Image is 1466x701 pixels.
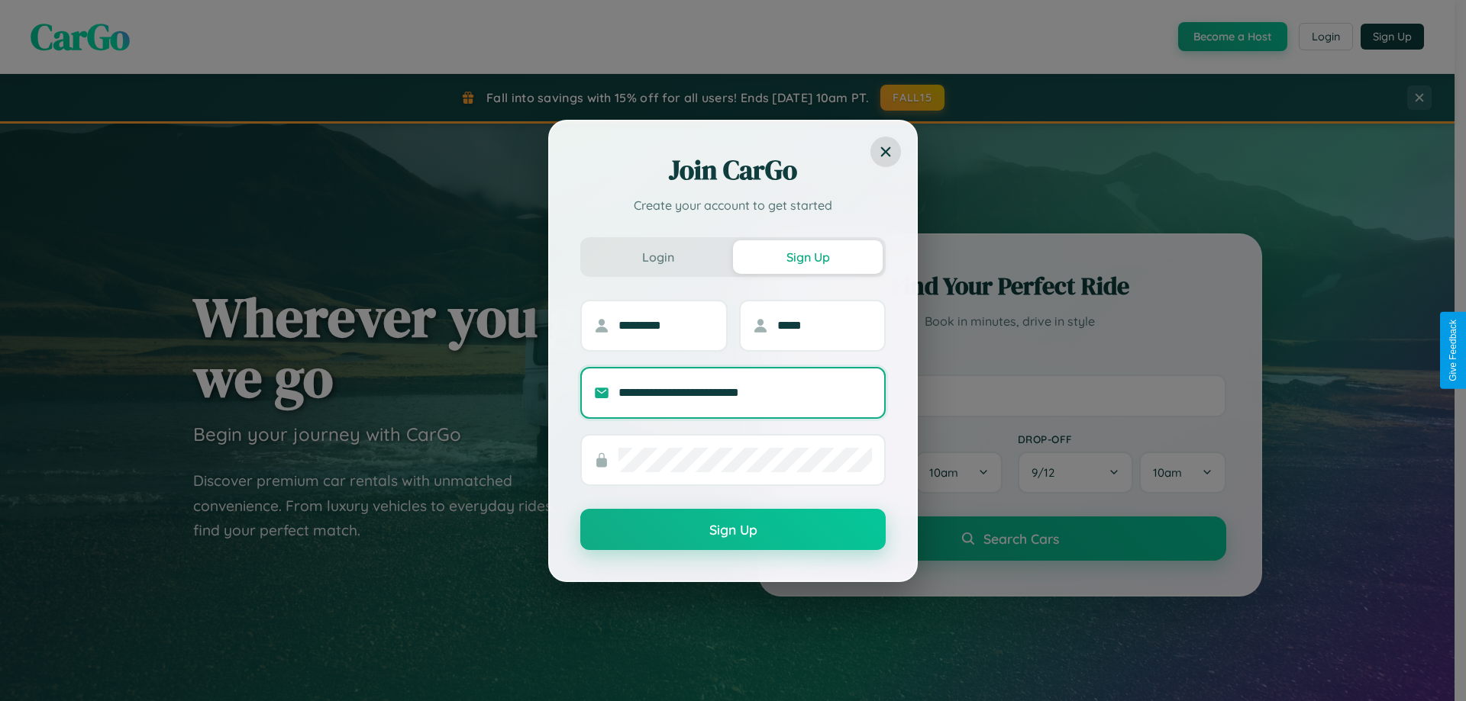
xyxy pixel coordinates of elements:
button: Login [583,240,733,274]
h2: Join CarGo [580,152,886,188]
div: Give Feedback [1448,320,1458,381]
button: Sign Up [733,240,883,274]
button: Sign Up [580,509,886,550]
p: Create your account to get started [580,196,886,214]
